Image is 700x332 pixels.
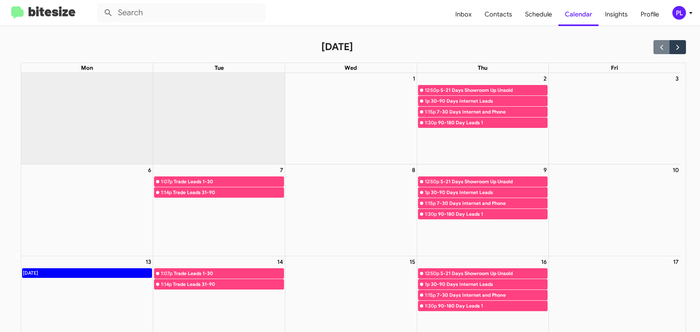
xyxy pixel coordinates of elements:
div: 1p [425,97,430,105]
td: October 10, 2025 [549,164,681,256]
div: 1:14p [161,188,172,196]
td: October 7, 2025 [153,164,285,256]
a: Calendar [558,3,599,26]
div: 1:15p [425,108,436,116]
div: 1:30p [425,119,437,127]
a: October 9, 2025 [542,164,548,176]
div: 7-30 Days Internet and Phone [437,199,548,207]
a: October 3, 2025 [674,73,680,84]
div: 12:50p [425,86,439,94]
div: 5-21 Days Showroom Up Unsold [440,86,548,94]
div: 1:15p [425,199,436,207]
td: October 8, 2025 [285,164,417,256]
div: 5-21 Days Showroom Up Unsold [440,178,548,186]
a: Insights [599,3,634,26]
div: 12:50p [425,269,439,277]
div: 5-21 Days Showroom Up Unsold [440,269,548,277]
a: Inbox [449,3,478,26]
div: [DATE] [22,269,39,277]
a: Tuesday [213,63,225,73]
a: Monday [79,63,95,73]
div: Trade Leads 1-30 [174,269,284,277]
div: 90-180 Day Leads 1 [438,210,548,218]
div: Trade Leads 1-30 [174,178,284,186]
div: 30-90 Days Internet Leads [431,188,548,196]
td: October 9, 2025 [417,164,549,256]
a: October 2, 2025 [542,73,548,84]
div: 1:30p [425,210,437,218]
div: 30-90 Days Internet Leads [431,280,548,288]
button: Next month [670,40,686,54]
td: October 1, 2025 [285,73,417,164]
h2: [DATE] [321,40,353,53]
td: October 2, 2025 [417,73,549,164]
a: Wednesday [343,63,359,73]
a: October 16, 2025 [540,256,548,267]
div: PL [672,6,686,20]
div: 12:50p [425,178,439,186]
div: Trade Leads 31-90 [173,188,284,196]
div: 1:14p [161,280,172,288]
td: October 6, 2025 [21,164,153,256]
a: October 13, 2025 [144,256,153,267]
button: Previous month [653,40,670,54]
div: 1p [425,188,430,196]
div: Trade Leads 31-90 [173,280,284,288]
div: 90-180 Day Leads 1 [438,119,548,127]
div: 1p [425,280,430,288]
a: October 10, 2025 [671,164,680,176]
div: 1:07p [161,269,172,277]
td: October 3, 2025 [549,73,681,164]
a: Friday [609,63,620,73]
a: October 17, 2025 [672,256,680,267]
a: Profile [634,3,666,26]
div: 1:15p [425,291,436,299]
div: 7-30 Days Internet and Phone [437,291,548,299]
a: October 8, 2025 [410,164,417,176]
button: PL [666,6,691,20]
a: October 6, 2025 [146,164,153,176]
a: October 14, 2025 [276,256,285,267]
input: Search [97,3,266,22]
div: 30-90 Days Internet Leads [431,97,548,105]
a: October 15, 2025 [408,256,417,267]
a: Schedule [519,3,558,26]
div: 1:30p [425,302,437,310]
a: October 7, 2025 [278,164,285,176]
a: Thursday [476,63,489,73]
a: October 1, 2025 [411,73,417,84]
a: Contacts [478,3,519,26]
div: 90-180 Day Leads 1 [438,302,548,310]
div: 7-30 Days Internet and Phone [437,108,548,116]
div: 1:07p [161,178,172,186]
